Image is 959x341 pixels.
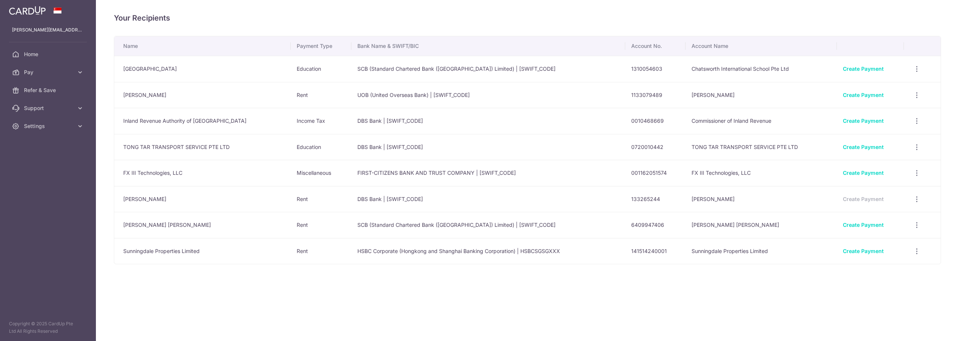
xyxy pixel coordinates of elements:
[291,56,351,82] td: Education
[114,134,291,160] td: TONG TAR TRANSPORT SERVICE PTE LTD
[625,160,686,186] td: 001162051574
[686,108,837,134] td: Commissioner of Inland Revenue
[291,108,351,134] td: Income Tax
[625,108,686,134] td: 0010468669
[114,36,291,56] th: Name
[351,36,625,56] th: Bank Name & SWIFT/BIC
[686,160,837,186] td: FX III Technologies, LLC
[625,134,686,160] td: 0720010442
[351,56,625,82] td: SCB (Standard Chartered Bank ([GEOGRAPHIC_DATA]) Limited) | [SWIFT_CODE]
[114,160,291,186] td: FX III Technologies, LLC
[291,160,351,186] td: Miscellaneous
[114,212,291,238] td: [PERSON_NAME] [PERSON_NAME]
[24,51,73,58] span: Home
[843,170,884,176] a: Create Payment
[625,212,686,238] td: 6409947406
[291,134,351,160] td: Education
[114,186,291,212] td: [PERSON_NAME]
[351,212,625,238] td: SCB (Standard Chartered Bank ([GEOGRAPHIC_DATA]) Limited) | [SWIFT_CODE]
[351,186,625,212] td: DBS Bank | [SWIFT_CODE]
[24,68,73,76] span: Pay
[291,36,351,56] th: Payment Type
[843,66,884,72] a: Create Payment
[291,82,351,108] td: Rent
[686,56,837,82] td: Chatsworth International School Pte Ltd
[911,319,952,337] iframe: Opens a widget where you can find more information
[12,26,84,34] p: [PERSON_NAME][EMAIL_ADDRESS][PERSON_NAME][DOMAIN_NAME]
[686,186,837,212] td: [PERSON_NAME]
[625,82,686,108] td: 1133079489
[351,160,625,186] td: FIRST-CITIZENS BANK AND TRUST COMPANY | [SWIFT_CODE]
[686,134,837,160] td: TONG TAR TRANSPORT SERVICE PTE LTD
[625,56,686,82] td: 1310054603
[114,82,291,108] td: [PERSON_NAME]
[843,118,884,124] a: Create Payment
[114,12,941,24] h4: Your Recipients
[686,82,837,108] td: [PERSON_NAME]
[114,56,291,82] td: [GEOGRAPHIC_DATA]
[351,108,625,134] td: DBS Bank | [SWIFT_CODE]
[843,222,884,228] a: Create Payment
[9,6,46,15] img: CardUp
[843,248,884,254] a: Create Payment
[351,134,625,160] td: DBS Bank | [SWIFT_CODE]
[24,86,73,94] span: Refer & Save
[114,238,291,264] td: Sunningdale Properties Limited
[114,108,291,134] td: Inland Revenue Authority of [GEOGRAPHIC_DATA]
[291,238,351,264] td: Rent
[686,212,837,238] td: [PERSON_NAME] [PERSON_NAME]
[686,238,837,264] td: Sunningdale Properties Limited
[686,36,837,56] th: Account Name
[625,186,686,212] td: 133265244
[291,186,351,212] td: Rent
[625,238,686,264] td: 141514240001
[351,238,625,264] td: HSBC Corporate (Hongkong and Shanghai Banking Corporation) | HSBCSGSGXXX
[843,92,884,98] a: Create Payment
[24,122,73,130] span: Settings
[625,36,686,56] th: Account No.
[291,212,351,238] td: Rent
[843,144,884,150] a: Create Payment
[351,82,625,108] td: UOB (United Overseas Bank) | [SWIFT_CODE]
[24,104,73,112] span: Support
